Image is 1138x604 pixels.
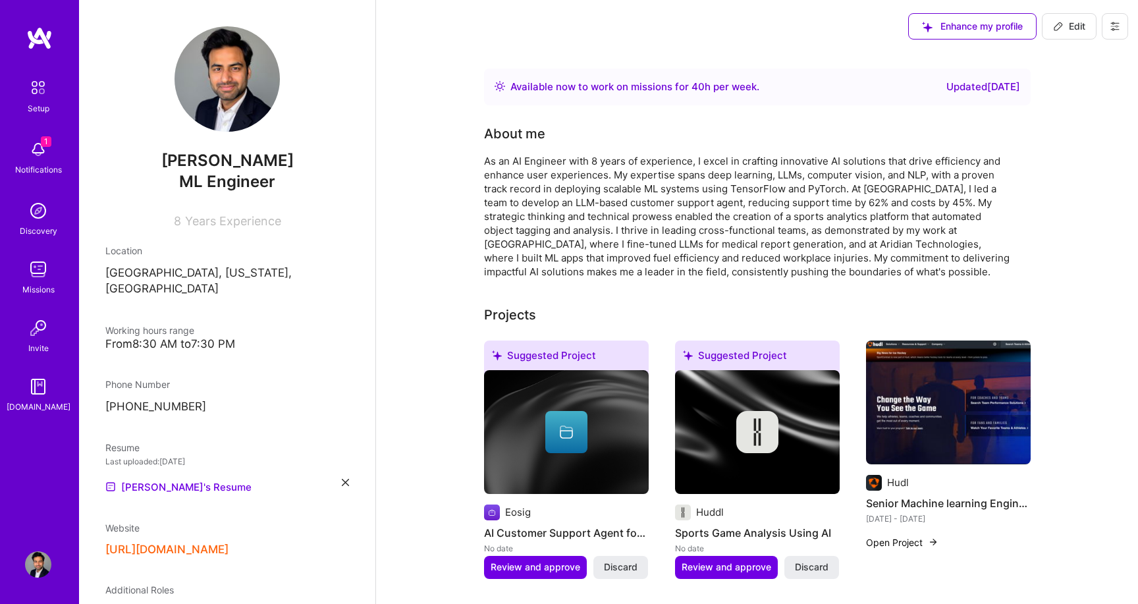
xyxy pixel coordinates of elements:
div: Invite [28,341,49,355]
button: Review and approve [484,556,587,578]
button: Discard [593,556,648,578]
p: [PHONE_NUMBER] [105,399,349,415]
span: Phone Number [105,379,170,390]
span: Website [105,522,140,534]
span: Working hours range [105,325,194,336]
span: Additional Roles [105,584,174,595]
div: Location [105,244,349,258]
div: Setup [28,101,49,115]
span: 1 [41,136,51,147]
i: icon SuggestedTeams [683,350,693,360]
button: Edit [1042,13,1097,40]
img: teamwork [25,256,51,283]
span: Edit [1053,20,1085,33]
button: Open Project [866,535,938,549]
div: Updated [DATE] [946,79,1020,95]
img: bell [25,136,51,163]
img: setup [24,74,52,101]
button: [URL][DOMAIN_NAME] [105,543,229,557]
div: No date [675,541,840,555]
span: Review and approve [491,561,580,574]
img: User Avatar [175,26,280,132]
img: Invite [25,315,51,341]
span: Discard [795,561,828,574]
img: cover [675,370,840,494]
div: From 8:30 AM to 7:30 PM [105,337,349,351]
div: Available now to work on missions for h per week . [510,79,759,95]
img: Company logo [736,411,778,453]
img: Availability [495,81,505,92]
h4: AI Customer Support Agent for Healthcare [484,524,649,541]
span: 8 [174,214,181,228]
h4: Sports Game Analysis Using AI [675,524,840,541]
div: Huddl [696,505,724,519]
div: Last uploaded: [DATE] [105,454,349,468]
img: guide book [25,373,51,400]
span: Discard [604,561,637,574]
div: [DATE] - [DATE] [866,512,1031,526]
span: ML Engineer [179,172,275,191]
img: Company logo [484,505,500,520]
img: discovery [25,198,51,224]
p: [GEOGRAPHIC_DATA], [US_STATE], [GEOGRAPHIC_DATA] [105,265,349,297]
i: icon SuggestedTeams [492,350,502,360]
a: [PERSON_NAME]'s Resume [105,479,252,495]
img: Senior Machine learning Engineer [866,341,1031,464]
img: cover [484,370,649,494]
span: [PERSON_NAME] [105,151,349,171]
div: Eosig [505,505,531,519]
div: Suggested Project [484,341,649,375]
div: Projects [484,305,536,325]
h4: Senior Machine learning Engineer [866,495,1031,512]
a: User Avatar [22,551,55,578]
span: Review and approve [682,561,771,574]
div: Hudl [887,476,909,489]
div: Missions [22,283,55,296]
div: [DOMAIN_NAME] [7,400,70,414]
div: Suggested Project [675,341,840,375]
button: Discard [784,556,839,578]
div: As an AI Engineer with 8 years of experience, I excel in crafting innovative AI solutions that dr... [484,154,1011,279]
div: About me [484,124,545,144]
span: 40 [691,80,705,93]
i: icon Close [342,479,349,486]
span: Years Experience [185,214,281,228]
img: User Avatar [25,551,51,578]
span: Resume [105,442,140,453]
img: Company logo [866,475,882,491]
img: Company logo [675,505,691,520]
img: Resume [105,481,116,492]
div: Notifications [15,163,62,177]
img: logo [26,26,53,50]
img: arrow-right [928,537,938,547]
button: Review and approve [675,556,778,578]
div: Discovery [20,224,57,238]
div: No date [484,541,649,555]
